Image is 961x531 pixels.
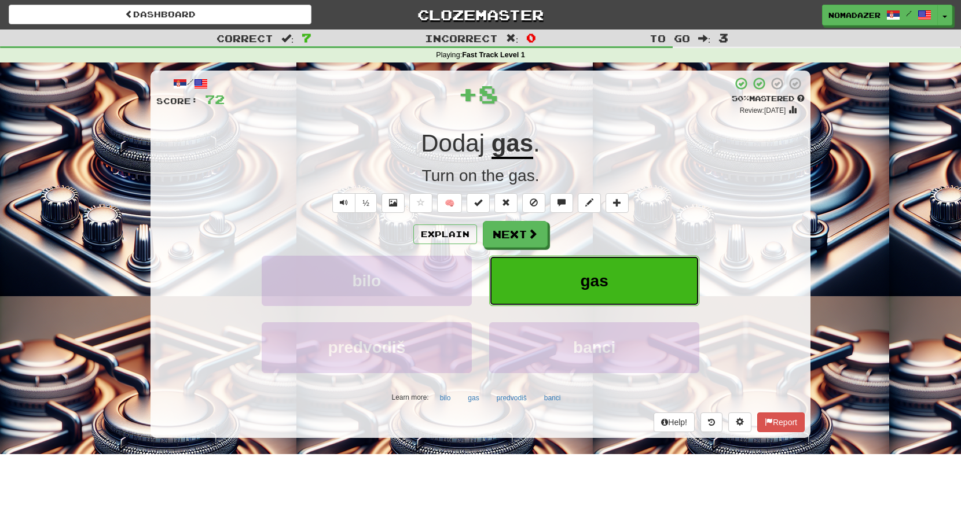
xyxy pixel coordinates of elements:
[732,94,805,104] div: Mastered
[434,389,457,407] button: bilo
[302,31,311,45] span: 7
[156,96,198,106] span: Score:
[490,389,533,407] button: predvodiš
[550,193,573,213] button: Discuss sentence (alt+u)
[156,76,225,91] div: /
[281,34,294,43] span: :
[9,5,311,24] a: Dashboard
[732,94,749,103] span: 50 %
[650,32,690,44] span: To go
[489,256,699,306] button: gas
[355,193,377,213] button: ½
[461,389,485,407] button: gas
[409,193,432,213] button: Favorite sentence (alt+f)
[329,5,632,25] a: Clozemaster
[533,130,540,157] span: .
[262,256,472,306] button: bilo
[822,5,938,25] a: Nomadazer /
[906,9,912,17] span: /
[425,32,498,44] span: Incorrect
[491,130,533,159] u: gas
[382,193,405,213] button: Show image (alt+x)
[332,193,355,213] button: Play sentence audio (ctl+space)
[494,193,518,213] button: Reset to 0% Mastered (alt+r)
[217,32,273,44] span: Correct
[330,193,377,213] div: Text-to-speech controls
[421,130,485,157] span: Dodaj
[578,193,601,213] button: Edit sentence (alt+d)
[328,338,405,356] span: predvodiš
[526,31,536,45] span: 0
[489,322,699,373] button: banci
[413,224,477,244] button: Explain
[156,164,805,187] div: Turn on the gas.
[483,221,548,248] button: Next
[478,79,498,108] span: 8
[538,389,567,407] button: banci
[581,272,608,290] span: gas
[606,193,629,213] button: Add to collection (alt+a)
[718,31,728,45] span: 3
[458,76,478,111] span: +
[740,106,786,115] small: Review: [DATE]
[437,193,462,213] button: 🧠
[462,51,525,59] strong: Fast Track Level 1
[698,34,711,43] span: :
[352,272,381,290] span: bilo
[654,412,695,432] button: Help!
[392,393,429,401] small: Learn more:
[205,92,225,106] span: 72
[700,412,722,432] button: Round history (alt+y)
[573,338,615,356] span: banci
[262,322,472,373] button: predvodiš
[522,193,545,213] button: Ignore sentence (alt+i)
[828,10,881,20] span: Nomadazer
[757,412,805,432] button: Report
[467,193,490,213] button: Set this sentence to 100% Mastered (alt+m)
[506,34,519,43] span: :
